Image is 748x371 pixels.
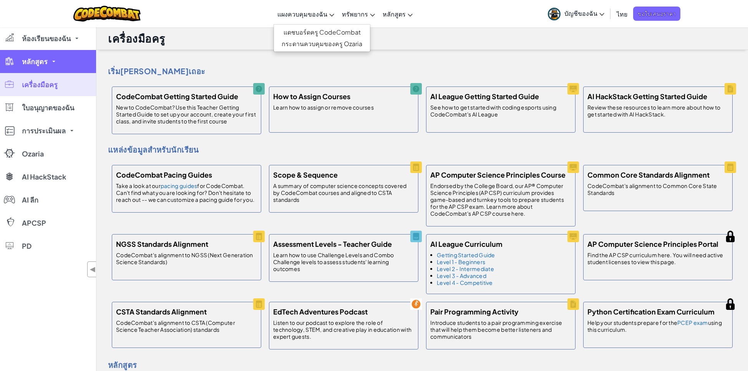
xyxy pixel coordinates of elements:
[587,182,728,196] p: CodeCombat's alignment to Common Core State Standards
[274,38,370,50] a: กระดานควบคุมของครู Ozaria
[22,173,66,180] span: AI HackStack
[116,182,257,203] p: Take a look at our for CodeCombat. Can't find what you are looking for? Don't hesitate to reach o...
[265,83,422,136] a: How to Assign Courses Learn how to assign or remove courses
[277,10,327,18] span: แผงควบคุมของฉัน
[116,169,212,180] h5: CodeCombat Pacing Guides
[22,35,71,42] span: ห้องเรียนของฉัน
[116,306,207,317] h5: CSTA Standards Alignment
[273,91,350,102] h5: How to Assign Courses
[548,8,561,20] img: avatar
[22,127,66,134] span: การประเมินผล
[22,196,38,203] span: AI ลีก
[579,230,736,284] a: AP Computer Science Principles Portal Find the AP CSP curriculum here. You will need active stude...
[273,169,338,180] h5: Scope & Sequence
[430,306,519,317] h5: Pair Programming Activity
[587,251,728,265] p: Find the AP CSP curriculum here. You will need active student licenses to view this page.
[108,144,736,155] h4: แหล่งข้อมูลสำหรับนักเรียน
[587,104,728,118] p: Review these resources to learn more about how to get started with AI HackStack.
[90,264,96,275] span: ◀
[633,7,680,21] a: ขอใบเสนอราคา
[430,238,503,250] h5: AI League Curriculum
[342,10,368,18] span: ทรัพยากร
[587,169,710,180] h5: Common Core Standards Alignment
[430,91,539,102] h5: AI League Getting Started Guide
[430,104,571,118] p: See how to get started with coding esports using CodeCombat's AI League
[579,298,736,352] a: Python Certification Exam Curriculum Help your students prepare for thePCEP examusing this curric...
[273,238,392,250] h5: Assessment Levels - Teacher Guide
[108,161,265,216] a: CodeCombat Pacing Guides Take a look at ourpacing guidesfor CodeCombat. Can't find what you are l...
[265,230,422,286] a: Assessment Levels - Teacher Guide Learn how to use Challenge Levels and Combo Challenge levels to...
[430,169,566,180] h5: AP Computer Science Principles Course
[22,104,74,111] span: ใบอนุญาตของฉัน
[437,251,495,258] a: Getting Started Guide
[422,161,579,230] a: AP Computer Science Principles Course Endorsed by the College Board, our AP® Computer Science Pri...
[587,238,718,250] h5: AP Computer Science Principles Portal
[116,251,257,265] p: CodeCombat's alignment to NGSS (Next Generation Science Standards)
[73,6,141,22] img: CodeCombat logo
[544,2,608,26] a: บัญชีของฉัน
[22,58,48,65] span: หลักสูตร
[613,3,631,24] a: ไทย
[437,279,493,286] a: Level 4 - Competitive
[108,359,736,371] h4: หลักสูตร
[116,238,208,250] h5: NGSS Standards Alignment
[587,319,728,333] p: Help your students prepare for the using this curriculum.
[265,161,422,216] a: Scope & Sequence A summary of computer science concepts covered by CodeCombat courses and aligned...
[274,3,338,24] a: แผงควบคุมของฉัน
[161,182,197,189] a: pacing guides
[564,9,604,17] span: บัญชีของฉัน
[108,298,265,352] a: CSTA Standards Alignment CodeCombat's alignment to CSTA (Computer Science Teacher Association) st...
[422,298,579,353] a: Pair Programming Activity Introduce students to a pair programming exercise that will help them b...
[273,251,414,272] p: Learn how to use Challenge Levels and Combo Challenge levels to assess students' learning outcomes
[338,3,379,24] a: ทรัพยากร
[274,27,370,38] a: แดชบอร์ดครู CodeCombat
[677,319,708,326] a: PCEP exam
[273,104,374,111] p: Learn how to assign or remove courses
[108,83,265,138] a: CodeCombat Getting Started Guide New to CodeCombat? Use this Teacher Getting Started Guide to set...
[22,150,44,157] span: Ozaria
[22,81,58,88] span: เครื่องมือครู
[116,104,257,125] p: New to CodeCombat? Use this Teacher Getting Started Guide to set up your account, create your fir...
[422,83,579,136] a: AI League Getting Started Guide See how to get started with coding esports using CodeCombat's AI ...
[273,182,414,203] p: A summary of computer science concepts covered by CodeCombat courses and aligned to CSTA standards
[116,319,257,333] p: CodeCombat's alignment to CSTA (Computer Science Teacher Association) standards
[579,161,736,215] a: Common Core Standards Alignment CodeCombat's alignment to Common Core State Standards
[617,10,627,18] span: ไทย
[108,230,265,284] a: NGSS Standards Alignment CodeCombat's alignment to NGSS (Next Generation Science Standards)
[587,306,715,317] h5: Python Certification Exam Curriculum
[273,306,368,317] h5: EdTech Adventures Podcast
[379,3,416,24] a: หลักสูตร
[437,258,485,265] a: Level 1 - Beginners
[430,319,571,340] p: Introduce students to a pair programming exercise that will help them become better listeners and...
[383,10,406,18] span: หลักสูตร
[437,272,486,279] a: Level 3 - Advanced
[116,91,238,102] h5: CodeCombat Getting Started Guide
[579,83,736,136] a: AI HackStack Getting Started Guide Review these resources to learn more about how to get started ...
[430,182,571,217] p: Endorsed by the College Board, our AP® Computer Science Principles (AP CSP) curriculum provides g...
[265,298,422,353] a: EdTech Adventures Podcast Listen to our podcast to explore the role of technology, STEM, and crea...
[587,91,707,102] h5: AI HackStack Getting Started Guide
[273,319,414,340] p: Listen to our podcast to explore the role of technology, STEM, and creative play in education wit...
[108,65,736,77] h4: เริ่ม[PERSON_NAME]เถอะ
[437,265,494,272] a: Level 2 - Intermediate
[108,31,165,46] h1: เครื่องมือครู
